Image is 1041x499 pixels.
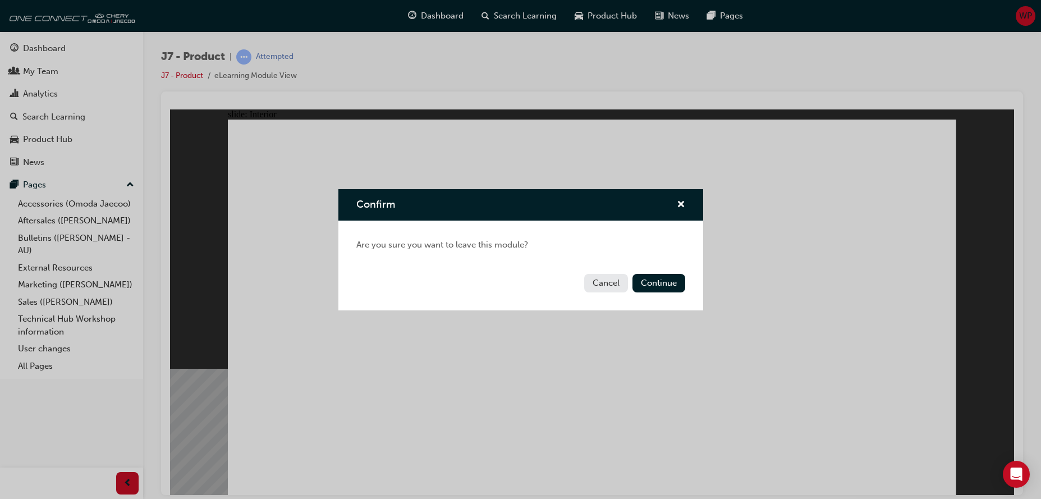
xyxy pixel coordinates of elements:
[584,274,628,292] button: Cancel
[677,198,685,212] button: cross-icon
[632,274,685,292] button: Continue
[356,198,395,210] span: Confirm
[338,189,703,310] div: Confirm
[1003,461,1030,488] div: Open Intercom Messenger
[677,200,685,210] span: cross-icon
[338,221,703,269] div: Are you sure you want to leave this module?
